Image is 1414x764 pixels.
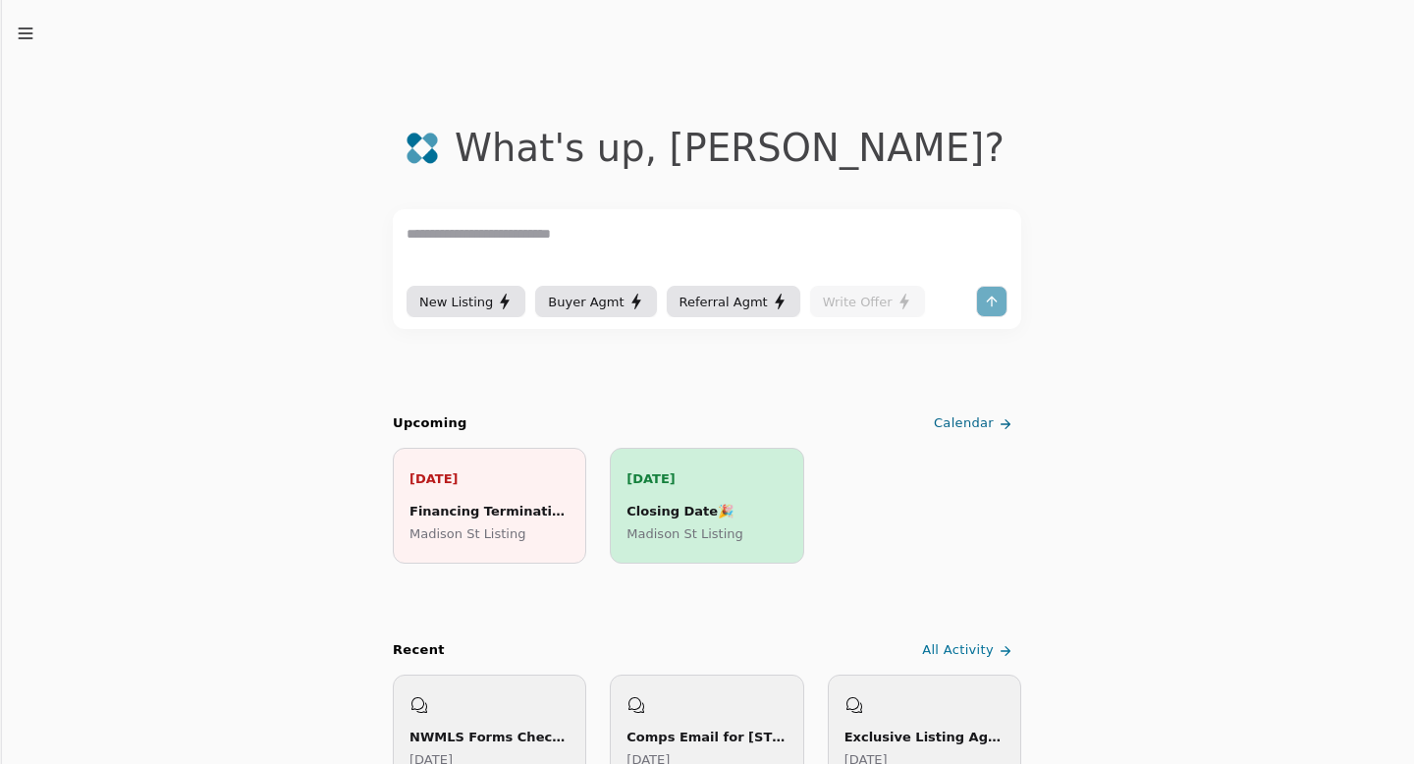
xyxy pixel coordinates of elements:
p: Madison St Listing [409,523,570,544]
button: New Listing [407,286,525,317]
div: New Listing [419,292,513,312]
div: NWMLS Forms Checklist Overview [409,727,570,747]
div: What's up , [PERSON_NAME] ? [455,126,1005,170]
a: All Activity [918,634,1021,667]
img: logo [406,132,439,165]
a: [DATE]Financing Termination DeadlineMadison St Listing [393,448,586,564]
a: Calendar [930,408,1021,440]
h2: Upcoming [393,413,467,434]
p: Madison St Listing [626,523,787,544]
div: Financing Termination Deadline [409,501,570,521]
button: Buyer Agmt [535,286,656,317]
div: Closing Date 🎉 [626,501,787,521]
span: Calendar [934,413,994,434]
button: Referral Agmt [667,286,800,317]
p: [DATE] [626,468,787,489]
span: All Activity [922,640,994,661]
div: Recent [393,640,445,661]
span: Referral Agmt [680,292,768,312]
div: Exclusive Listing Agreement Request [844,727,1005,747]
p: [DATE] [409,468,570,489]
a: [DATE]Closing Date🎉Madison St Listing [610,448,803,564]
div: Comps Email for [STREET_ADDRESS] [626,727,787,747]
span: Buyer Agmt [548,292,624,312]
